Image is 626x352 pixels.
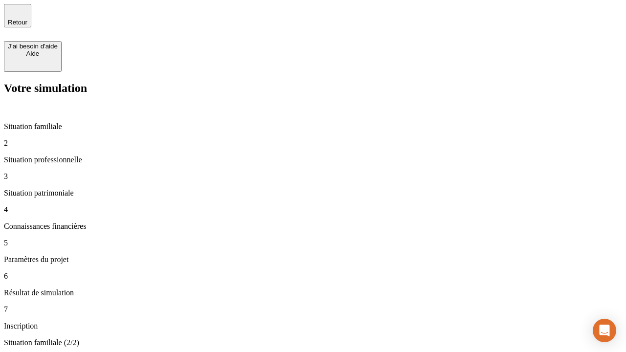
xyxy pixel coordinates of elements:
p: Situation familiale [4,122,622,131]
div: Open Intercom Messenger [593,319,616,342]
span: Retour [8,19,27,26]
p: 3 [4,172,622,181]
p: Connaissances financières [4,222,622,231]
p: 2 [4,139,622,148]
h2: Votre simulation [4,82,622,95]
p: Situation familiale (2/2) [4,338,622,347]
p: Situation patrimoniale [4,189,622,198]
button: Retour [4,4,31,27]
p: 6 [4,272,622,281]
button: J’ai besoin d'aideAide [4,41,62,72]
p: 4 [4,205,622,214]
p: 7 [4,305,622,314]
p: Résultat de simulation [4,288,622,297]
p: Inscription [4,322,622,330]
div: Aide [8,50,58,57]
p: Situation professionnelle [4,155,622,164]
div: J’ai besoin d'aide [8,43,58,50]
p: 5 [4,239,622,247]
p: Paramètres du projet [4,255,622,264]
